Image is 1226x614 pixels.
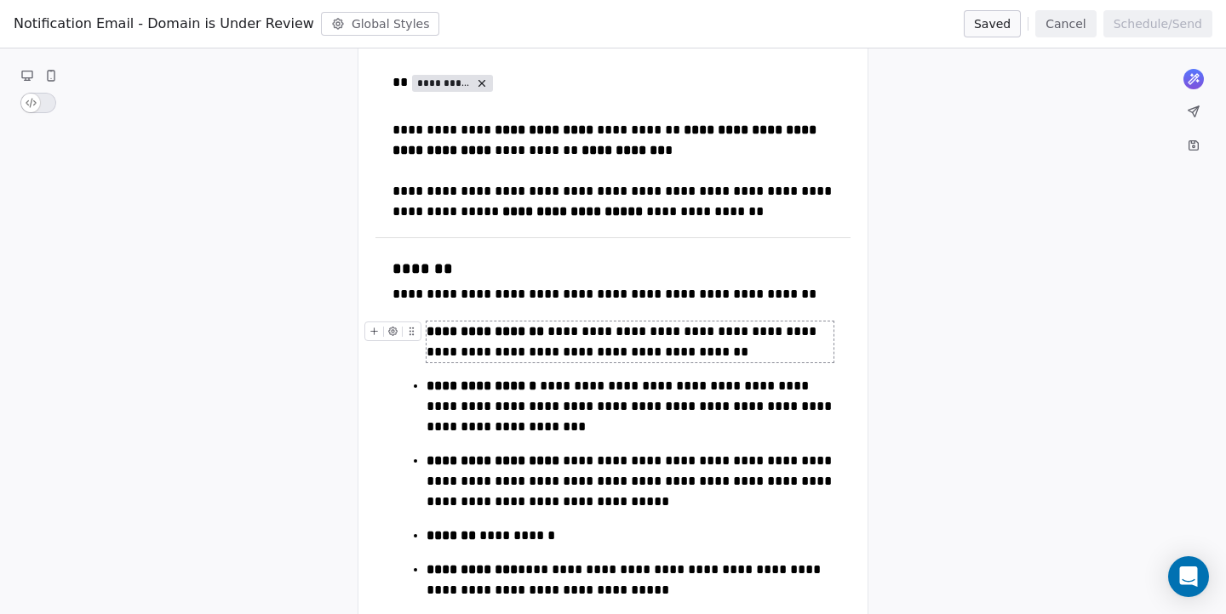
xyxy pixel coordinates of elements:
div: Open Intercom Messenger [1168,556,1209,597]
button: Schedule/Send [1103,10,1212,37]
button: Global Styles [321,12,440,36]
button: Cancel [1035,10,1096,37]
button: Saved [964,10,1021,37]
span: Notification Email - Domain is Under Review [14,14,314,34]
